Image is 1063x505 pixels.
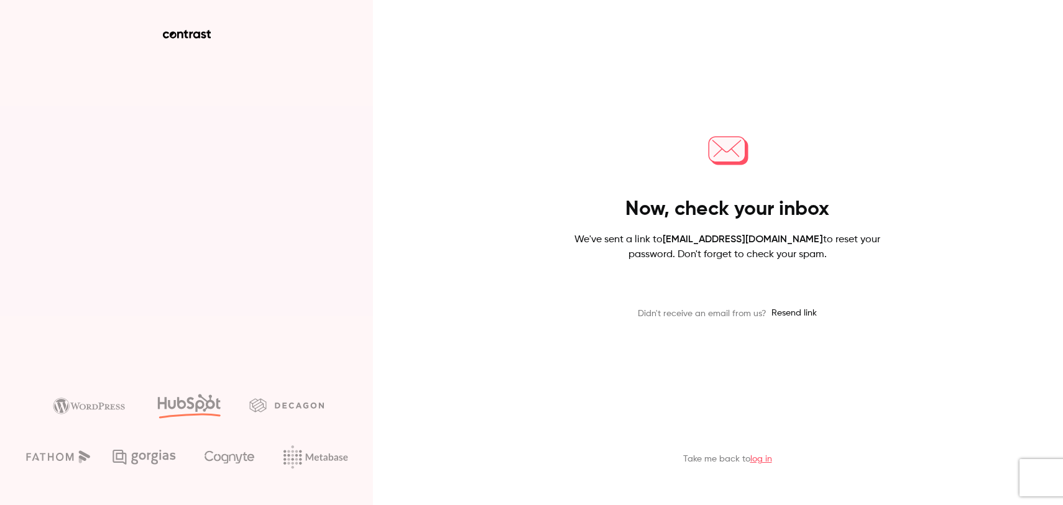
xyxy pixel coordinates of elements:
[638,307,817,320] p: Didn't receive an email from us?
[566,232,889,262] p: We've sent a link to to reset your password. Don't forget to check your spam.
[683,453,772,465] p: Take me back to
[663,233,823,245] span: [EMAIL_ADDRESS][DOMAIN_NAME]
[771,307,817,320] button: Resend link
[249,398,324,412] img: decagon
[625,197,829,222] h4: Now, check your inbox
[750,455,772,463] a: log in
